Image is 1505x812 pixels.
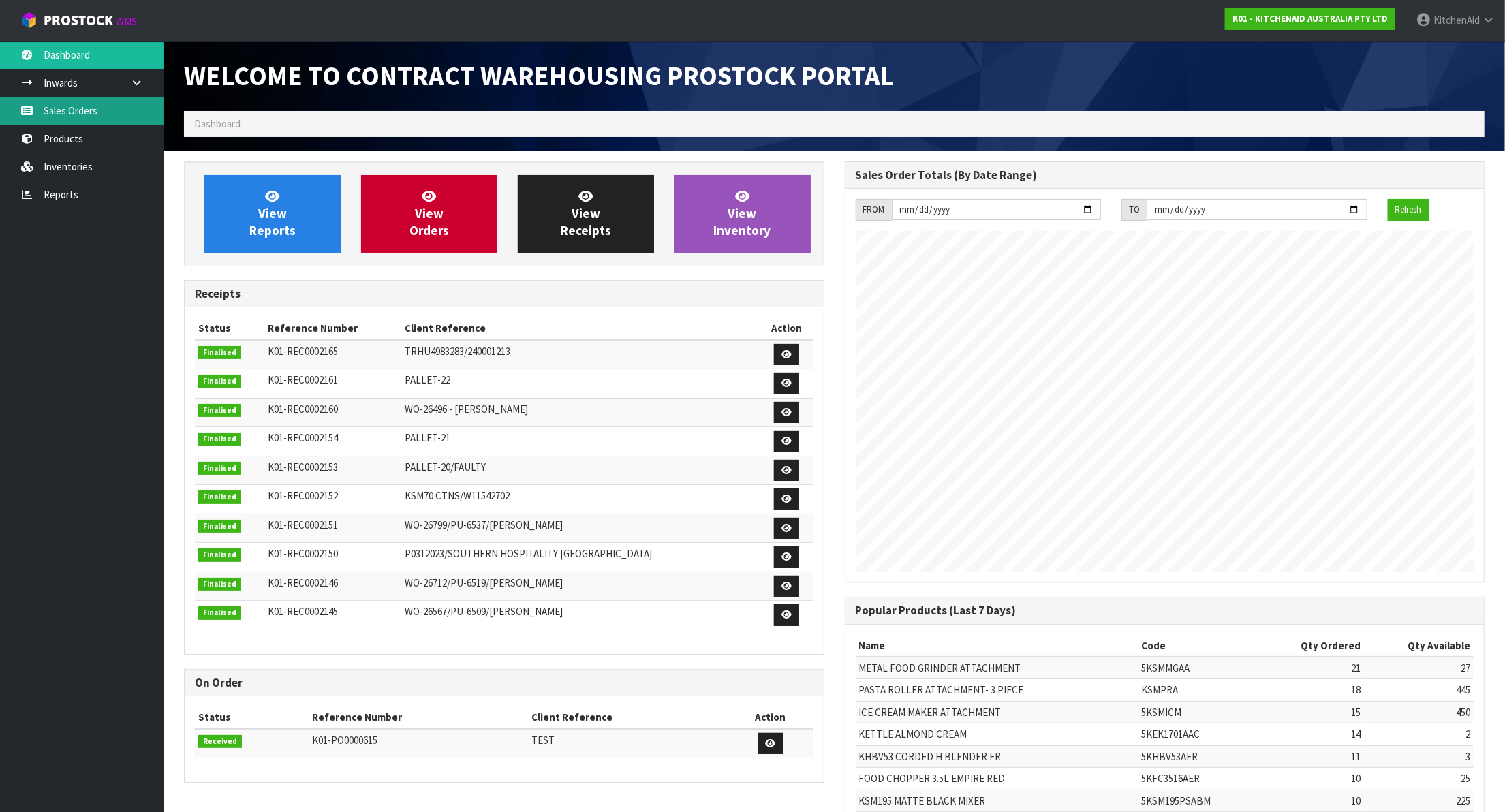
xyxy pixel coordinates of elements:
[561,188,611,239] span: View Receipts
[405,345,510,358] span: TRHU4983283/240001213
[856,635,1138,657] th: Name
[409,188,449,239] span: View Orders
[268,373,338,386] span: K01-REC0002161
[1258,657,1364,679] td: 21
[198,462,241,475] span: Finalised
[405,403,528,416] span: WO-26496 - [PERSON_NAME]
[268,605,338,618] span: K01-REC0002145
[405,576,563,589] span: WO-26712/PU-6519/[PERSON_NAME]
[184,59,894,93] span: Welcome to Contract Warehousing ProStock Portal
[1138,657,1259,679] td: 5KSMMGAA
[856,768,1138,790] td: FOOD CHOPPER 3.5L EMPIRE RED
[1258,635,1364,657] th: Qty Ordered
[1258,790,1364,811] td: 10
[1258,701,1364,723] td: 15
[401,317,760,339] th: Client Reference
[198,606,241,620] span: Finalised
[1258,745,1364,767] td: 11
[728,706,813,728] th: Action
[194,117,241,130] span: Dashboard
[405,489,510,502] span: KSM70 CTNS/W11542702
[1364,701,1474,723] td: 450
[856,199,892,221] div: FROM
[529,706,728,728] th: Client Reference
[674,175,811,253] a: ViewInventory
[1364,768,1474,790] td: 25
[856,790,1138,811] td: KSM195 MATTE BLACK MIXER
[1138,768,1259,790] td: 5KFC3516AER
[204,175,341,253] a: ViewReports
[198,735,242,749] span: Received
[309,706,529,728] th: Reference Number
[268,489,338,502] span: K01-REC0002152
[198,375,241,388] span: Finalised
[1364,790,1474,811] td: 225
[309,729,529,758] td: K01-PO0000615
[1232,13,1388,25] strong: K01 - KITCHENAID AUSTRALIA PTY LTD
[195,287,813,300] h3: Receipts
[268,547,338,560] span: K01-REC0002150
[268,576,338,589] span: K01-REC0002146
[1138,745,1259,767] td: 5KHBV53AER
[1433,14,1480,27] span: KitchenAid
[405,373,450,386] span: PALLET-22
[1364,745,1474,767] td: 3
[856,169,1474,182] h3: Sales Order Totals (By Date Range)
[1364,657,1474,679] td: 27
[1138,790,1259,811] td: 5KSM195PSABM
[529,729,728,758] td: TEST
[44,12,113,29] span: ProStock
[1258,723,1364,745] td: 14
[198,346,241,360] span: Finalised
[1258,679,1364,701] td: 18
[116,15,137,28] small: WMS
[856,679,1138,701] td: PASTA ROLLER ATTACHMENT- 3 PIECE
[198,490,241,504] span: Finalised
[195,317,264,339] th: Status
[198,433,241,446] span: Finalised
[268,460,338,473] span: K01-REC0002153
[268,518,338,531] span: K01-REC0002151
[195,676,813,689] h3: On Order
[198,404,241,418] span: Finalised
[856,657,1138,679] td: METAL FOOD GRINDER ATTACHMENT
[361,175,497,253] a: ViewOrders
[1138,723,1259,745] td: 5KEK1701AAC
[1388,199,1429,221] button: Refresh
[264,317,401,339] th: Reference Number
[1138,679,1259,701] td: KSMPRA
[518,175,654,253] a: ViewReceipts
[268,403,338,416] span: K01-REC0002160
[760,317,813,339] th: Action
[405,518,563,531] span: WO-26799/PU-6537/[PERSON_NAME]
[1258,768,1364,790] td: 10
[198,548,241,562] span: Finalised
[198,520,241,533] span: Finalised
[856,723,1138,745] td: KETTLE ALMOND CREAM
[1138,635,1259,657] th: Code
[1121,199,1147,221] div: TO
[856,745,1138,767] td: KHBV53 CORDED H BLENDER ER
[198,578,241,591] span: Finalised
[856,604,1474,617] h3: Popular Products (Last 7 Days)
[405,547,652,560] span: P0312023/SOUTHERN HOSPITALITY [GEOGRAPHIC_DATA]
[1364,679,1474,701] td: 445
[405,431,450,444] span: PALLET-21
[1364,635,1474,657] th: Qty Available
[1364,723,1474,745] td: 2
[405,605,563,618] span: WO-26567/PU-6509/[PERSON_NAME]
[405,460,486,473] span: PALLET-20/FAULTY
[249,188,296,239] span: View Reports
[1138,701,1259,723] td: 5KSMICM
[714,188,771,239] span: View Inventory
[195,706,309,728] th: Status
[856,701,1138,723] td: ICE CREAM MAKER ATTACHMENT
[268,431,338,444] span: K01-REC0002154
[268,345,338,358] span: K01-REC0002165
[20,12,37,29] img: cube-alt.png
